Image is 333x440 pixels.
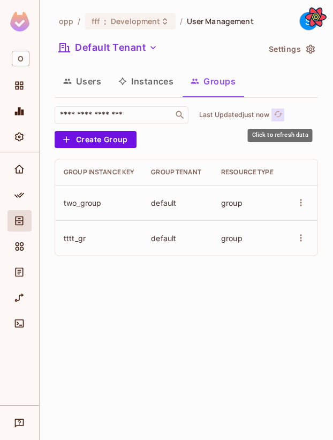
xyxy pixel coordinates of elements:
span: the active workspace [59,16,73,26]
span: Click to refresh data [269,109,284,121]
li: / [78,16,80,26]
td: group [213,220,284,256]
div: URL Mapping [7,287,32,308]
button: Settings [264,41,318,58]
img: SReyMgAAAABJRU5ErkJggg== [10,12,29,32]
div: Connect [7,313,32,334]
div: Audit Log [7,261,32,283]
div: Elements [7,236,32,257]
div: Group Instance Key [64,168,134,176]
span: refresh [274,110,283,120]
div: Click to refresh data [248,129,313,142]
p: Last Updated just now [199,111,269,119]
div: Resource Type [221,168,276,176]
div: Help & Updates [7,412,32,434]
div: Policy [7,184,32,206]
div: Directory [7,210,32,231]
button: Instances [110,68,182,95]
div: S [299,12,318,30]
li: / [180,16,183,26]
button: more [293,195,309,211]
td: default [142,185,213,220]
td: group [213,185,284,220]
td: default [142,220,213,256]
td: two_group [55,185,142,220]
div: Projects [7,75,32,96]
span: fff [92,16,100,26]
span: Development [111,16,160,26]
button: Open React Query Devtools [305,6,327,28]
div: Group Tenant [151,168,204,176]
button: Users [55,68,110,95]
div: Home [7,159,32,180]
span: User Management [187,16,254,26]
button: more [293,230,309,246]
div: Workspace: opp [7,47,32,71]
button: Groups [182,68,244,95]
span: O [12,51,29,66]
button: Create Group [55,131,137,148]
span: : [103,17,107,26]
div: Monitoring [7,101,32,122]
td: tttt_gr [55,220,142,256]
button: refresh [271,109,284,121]
button: Default Tenant [55,39,162,56]
div: Settings [7,126,32,148]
